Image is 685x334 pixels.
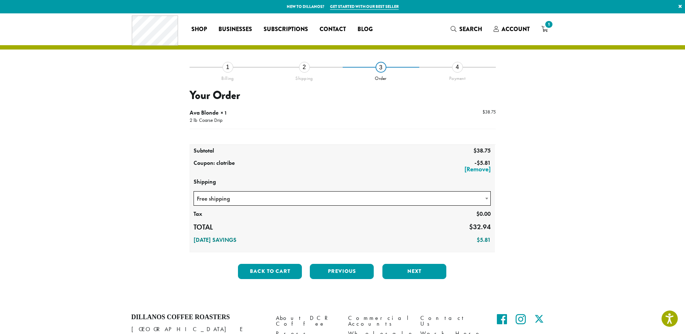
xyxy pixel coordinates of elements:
span: $ [477,159,480,167]
p: Coarse Drip [197,117,222,124]
span: Ava Blonde [190,109,218,116]
span: $ [469,222,473,231]
span: Contact [320,25,346,34]
a: Commercial Accounts [348,313,409,329]
td: - [251,157,494,176]
a: Shop [186,23,213,35]
div: 3 [376,62,386,73]
span: $ [476,210,480,218]
a: Contact Us [420,313,482,329]
h4: Dillanos Coffee Roasters [131,313,265,321]
th: Subtotal [190,145,251,157]
th: [DATE] Savings [190,234,359,247]
h3: Your Order [190,89,496,102]
span: $ [473,147,477,154]
p: 2 lb [190,117,197,124]
a: Remove clotribe coupon [254,166,491,172]
span: Subscriptions [264,25,308,34]
div: Shipping [266,73,343,81]
span: Blog [357,25,373,34]
bdi: 38.75 [482,109,496,115]
a: Get started with our best seller [330,4,399,10]
span: 5.81 [477,159,491,167]
th: Total [190,220,251,234]
th: Shipping [190,176,495,188]
button: Previous [310,264,374,279]
span: 1 [544,20,554,29]
div: 2 [299,62,310,73]
div: Order [343,73,419,81]
span: Search [459,25,482,33]
th: Coupon: clotribe [190,157,251,176]
th: Tax [190,208,251,220]
button: Next [382,264,446,279]
bdi: 0.00 [476,210,491,218]
bdi: 38.75 [473,147,491,154]
div: Billing [190,73,266,81]
span: $ [477,236,480,244]
span: Businesses [218,25,252,34]
bdi: 5.81 [477,236,491,244]
span: Shop [191,25,207,34]
a: Search [445,23,488,35]
bdi: 32.94 [469,222,491,231]
strong: × 1 [221,110,227,116]
a: About DCR Coffee [276,313,337,329]
div: 4 [452,62,463,73]
span: Account [502,25,530,33]
span: Free shipping [194,192,491,206]
button: Back to cart [238,264,302,279]
span: $ [482,109,485,115]
div: 1 [222,62,233,73]
div: Payment [419,73,496,81]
